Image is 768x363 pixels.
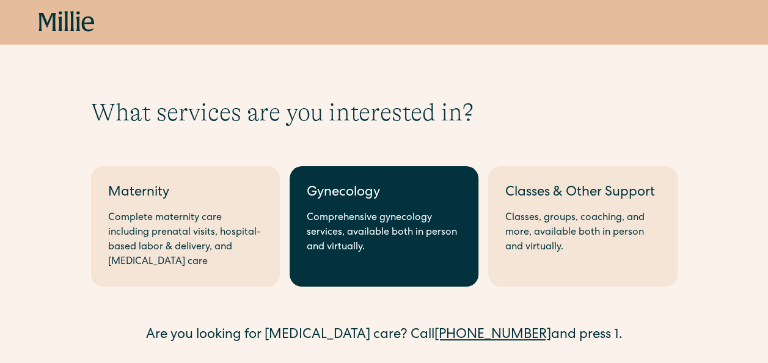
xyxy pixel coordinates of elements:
h1: What services are you interested in? [91,98,678,127]
a: MaternityComplete maternity care including prenatal visits, hospital-based labor & delivery, and ... [91,166,280,287]
a: GynecologyComprehensive gynecology services, available both in person and virtually. [290,166,478,287]
a: [PHONE_NUMBER] [434,329,551,342]
div: Classes, groups, coaching, and more, available both in person and virtually. [505,211,660,255]
div: Comprehensive gynecology services, available both in person and virtually. [307,211,461,255]
div: Gynecology [307,183,461,204]
a: Classes & Other SupportClasses, groups, coaching, and more, available both in person and virtually. [488,166,677,287]
div: Classes & Other Support [505,183,660,204]
div: Maternity [108,183,263,204]
div: Are you looking for [MEDICAL_DATA] care? Call and press 1. [91,326,678,346]
div: Complete maternity care including prenatal visits, hospital-based labor & delivery, and [MEDICAL_... [108,211,263,269]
